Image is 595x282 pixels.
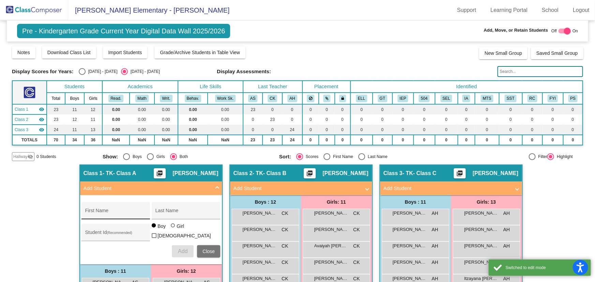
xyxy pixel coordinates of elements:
td: 0 [475,114,499,125]
td: 24 [47,125,65,135]
span: AH [503,242,510,250]
span: - TK- Class A [103,170,136,177]
td: 0 [243,125,263,135]
td: 0 [414,125,435,135]
td: 0 [563,114,583,125]
span: [PERSON_NAME] [393,275,427,282]
td: 11 [84,114,102,125]
span: [PERSON_NAME] Elementary - [PERSON_NAME] [68,5,229,16]
th: Last Teacher [243,81,302,93]
td: 0 [542,135,563,145]
span: AH [432,242,438,250]
div: Boys : 11 [380,195,451,209]
td: 36 [84,135,102,145]
input: Student Id [85,232,147,238]
td: 0 [392,114,414,125]
mat-panel-title: Add Student [384,185,510,192]
td: 0 [458,125,475,135]
td: Adrianna Hernandez - TK- Class C [12,125,47,135]
span: On [572,28,578,34]
td: 0 [563,125,583,135]
th: Reclassified [522,93,542,104]
td: 0 [499,135,522,145]
td: 0 [458,135,475,145]
mat-radio-group: Select an option [279,153,451,160]
span: - TK- Class B [253,170,287,177]
td: 0 [475,125,499,135]
th: Adrianna Hernandez [282,93,302,104]
span: Class 1 [84,170,103,177]
th: Identified [351,81,583,93]
span: [PERSON_NAME] [243,210,277,217]
span: Close [203,249,215,254]
td: 0 [351,114,373,125]
td: 0 [335,104,351,114]
td: 0 [414,104,435,114]
button: MTS [481,95,493,102]
button: New Small Group [479,47,527,59]
div: [DATE] - [DATE] [86,68,118,75]
td: 12 [84,104,102,114]
span: AH [503,226,510,233]
td: 23 [243,104,263,114]
span: [PERSON_NAME] [473,170,518,177]
td: Chanda Kor - TK- Class B [12,114,47,125]
td: 0 [435,104,458,114]
span: Saved Small Group [536,50,578,56]
td: 23 [263,135,282,145]
td: 0 [335,114,351,125]
span: Notes [17,50,30,55]
td: 24 [282,125,302,135]
td: 23 [243,135,263,145]
td: 0 [563,104,583,114]
span: Hallway [13,154,28,160]
td: 0 [373,104,392,114]
th: Amy Stubblefield [243,93,263,104]
span: [PERSON_NAME] [393,226,427,233]
th: Total [47,93,65,104]
span: [PERSON_NAME] [243,275,277,282]
td: 0 [373,125,392,135]
span: Pre - Kindergarten Grade Current Year Digital Data Wall 2025/2026 [17,24,230,38]
td: 0.00 [154,114,178,125]
span: Off [551,28,557,34]
span: Add, Move, or Retain Students [484,27,548,34]
div: Boys [130,154,142,160]
button: RC [527,95,537,102]
mat-panel-title: Add Student [84,185,210,192]
td: 0 [263,125,282,135]
th: Life Skills [178,81,243,93]
button: PS [568,95,578,102]
td: 0.00 [178,104,208,114]
th: Preschool [563,93,583,104]
td: NaN [154,135,178,145]
button: Print Students Details [304,168,316,178]
input: First Name [85,210,147,216]
button: 504 [419,95,430,102]
td: 24 [282,135,302,145]
td: 0 [243,114,263,125]
span: - TK- Class C [403,170,437,177]
td: 0 [351,135,373,145]
th: SST [499,93,522,104]
button: ELL [356,95,367,102]
td: 0 [435,125,458,135]
td: 0 [302,114,319,125]
span: [PERSON_NAME] [314,210,348,217]
td: 0 [319,104,335,114]
th: Individualized Education Plan [392,93,414,104]
td: 0 [458,114,475,125]
td: 0.00 [154,104,178,114]
td: 0 [435,114,458,125]
td: 0 [282,104,302,114]
span: CK [353,259,360,266]
mat-icon: picture_as_pdf [306,170,314,179]
td: 0 [319,135,335,145]
td: 0 [335,135,351,145]
div: Filter [536,154,548,160]
td: 0 [302,135,319,145]
button: IA [462,95,470,102]
td: 0 [319,114,335,125]
th: 504 Plan [414,93,435,104]
span: AH [432,259,438,266]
